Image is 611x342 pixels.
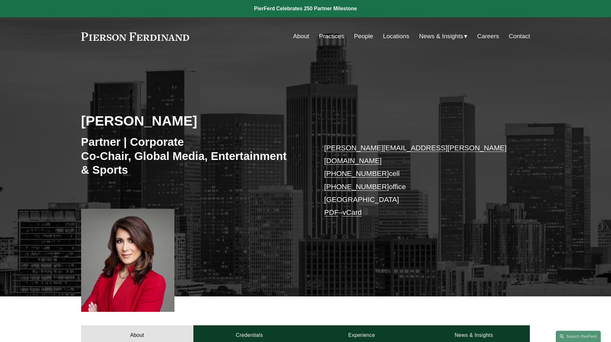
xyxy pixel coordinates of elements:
a: Careers [477,30,499,42]
a: [PHONE_NUMBER] [324,183,389,191]
a: People [354,30,373,42]
a: Contact [509,30,530,42]
p: cell office [GEOGRAPHIC_DATA] – [324,142,511,219]
a: Practices [319,30,344,42]
h3: Partner | Corporate Co-Chair, Global Media, Entertainment & Sports [81,135,287,177]
a: Search this site [556,331,601,342]
a: Locations [383,30,409,42]
h2: [PERSON_NAME] [81,112,306,129]
a: [PERSON_NAME][EMAIL_ADDRESS][PERSON_NAME][DOMAIN_NAME] [324,144,507,165]
a: vCard [343,208,362,216]
a: About [293,30,309,42]
a: PDF [324,208,339,216]
span: News & Insights [419,31,463,42]
a: [PHONE_NUMBER] [324,170,389,178]
a: folder dropdown [419,30,468,42]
